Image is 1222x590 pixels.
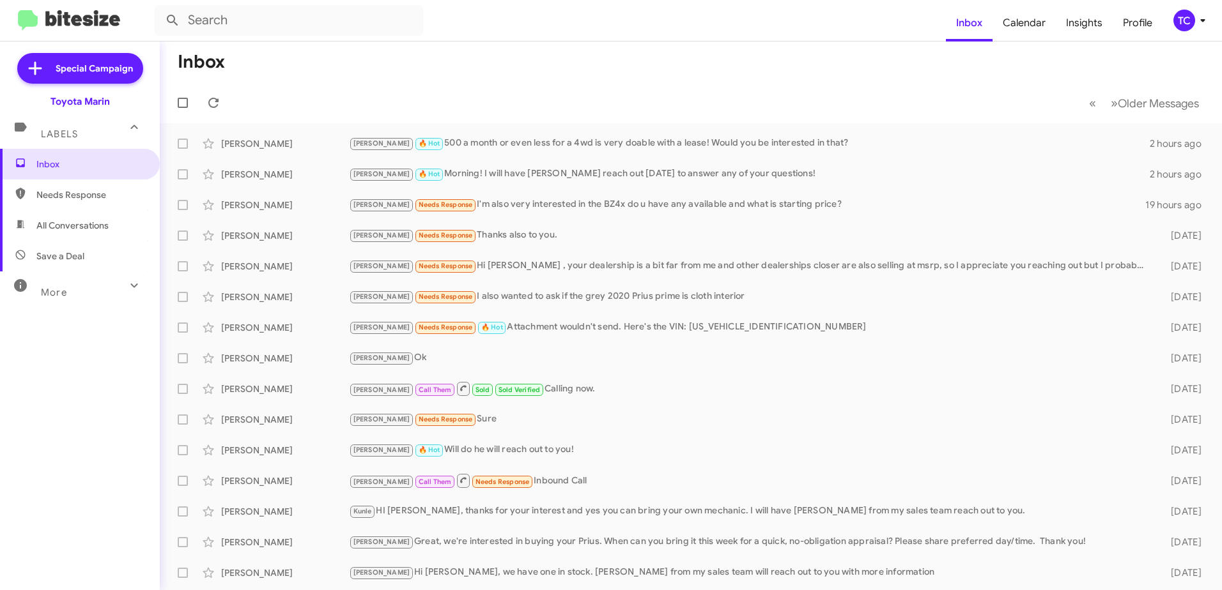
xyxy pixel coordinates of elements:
span: [PERSON_NAME] [353,231,410,239]
div: [PERSON_NAME] [221,229,349,242]
button: TC [1163,10,1208,31]
div: [PERSON_NAME] [221,413,349,426]
div: Calling now. [349,381,1150,397]
span: [PERSON_NAME] [353,170,410,178]
div: [DATE] [1150,566,1212,579]
h1: Inbox [178,52,225,72]
a: Inbox [946,4,993,42]
span: » [1111,95,1118,111]
div: [DATE] [1150,291,1212,303]
div: Thanks also to you. [349,228,1150,243]
span: Sold Verified [499,386,541,394]
span: [PERSON_NAME] [353,538,410,546]
span: All Conversations [36,219,109,232]
div: [DATE] [1150,505,1212,518]
span: Inbox [36,158,145,170]
div: Hi [PERSON_NAME] , your dealership is a bit far from me and other dealerships closer are also sel... [349,259,1150,273]
button: Next [1103,90,1207,116]
div: 500 a month or even less for a 4wd is very doable with a lease! Would you be interested in that? [349,136,1150,151]
div: [PERSON_NAME] [221,260,349,273]
span: 🔥 Hot [419,139,440,147]
div: 19 hours ago [1145,199,1212,211]
div: [PERSON_NAME] [221,321,349,334]
a: Profile [1113,4,1163,42]
span: Save a Deal [36,250,84,262]
span: Needs Response [476,478,530,486]
span: Needs Response [419,262,473,270]
span: [PERSON_NAME] [353,415,410,423]
div: Ok [349,351,1150,365]
div: Will do he will reach out to you! [349,442,1150,457]
div: I'm also very interested in the BZ4x do u have any available and what is starting price? [349,197,1145,212]
span: [PERSON_NAME] [353,446,410,454]
div: [PERSON_NAME] [221,566,349,579]
div: TC [1173,10,1195,31]
span: [PERSON_NAME] [353,568,410,577]
div: [DATE] [1150,260,1212,273]
span: 🔥 Hot [481,323,503,331]
div: [PERSON_NAME] [221,137,349,150]
span: Call Them [419,386,452,394]
span: Needs Response [419,323,473,331]
div: [DATE] [1150,352,1212,365]
div: [DATE] [1150,382,1212,395]
div: I also wanted to ask if the grey 2020 Prius prime is cloth interior [349,289,1150,304]
span: « [1089,95,1096,111]
span: [PERSON_NAME] [353,139,410,147]
span: [PERSON_NAME] [353,200,410,209]
div: [PERSON_NAME] [221,168,349,181]
span: Special Campaign [56,62,133,75]
div: [PERSON_NAME] [221,199,349,211]
span: Kunle [353,507,372,515]
div: [DATE] [1150,474,1212,487]
div: [DATE] [1150,413,1212,426]
div: [DATE] [1150,536,1212,548]
a: Calendar [993,4,1056,42]
span: Needs Response [419,231,473,239]
input: Search [155,5,423,36]
div: HI [PERSON_NAME], thanks for your interest and yes you can bring your own mechanic. I will have [... [349,504,1150,518]
span: Needs Response [36,188,145,201]
div: Great, we're interested in buying your Prius. When can you bring it this week for a quick, no-obl... [349,534,1150,549]
div: [PERSON_NAME] [221,444,349,457]
div: Attachment wouldn't send. Here's the VIN: [US_VEHICLE_IDENTIFICATION_NUMBER] [349,320,1150,335]
div: [DATE] [1150,229,1212,242]
div: Toyota Marin [50,95,110,108]
a: Insights [1056,4,1113,42]
span: [PERSON_NAME] [353,323,410,331]
span: Needs Response [419,200,473,209]
nav: Page navigation example [1082,90,1207,116]
span: 🔥 Hot [419,446,440,454]
div: Morning! I will have [PERSON_NAME] reach out [DATE] to answer any of your questions! [349,167,1150,181]
div: [PERSON_NAME] [221,474,349,487]
div: 2 hours ago [1150,137,1212,150]
div: 2 hours ago [1150,168,1212,181]
span: [PERSON_NAME] [353,262,410,270]
div: [PERSON_NAME] [221,382,349,395]
button: Previous [1081,90,1104,116]
span: More [41,287,67,298]
div: Hi [PERSON_NAME], we have one in stock. [PERSON_NAME] from my sales team will reach out to you wi... [349,565,1150,580]
div: [DATE] [1150,321,1212,334]
div: [PERSON_NAME] [221,505,349,518]
span: Needs Response [419,415,473,423]
div: Inbound Call [349,473,1150,488]
span: Needs Response [419,292,473,301]
div: [PERSON_NAME] [221,291,349,303]
span: Call Them [419,478,452,486]
span: 🔥 Hot [419,170,440,178]
span: [PERSON_NAME] [353,386,410,394]
span: Older Messages [1118,96,1199,110]
span: Sold [476,386,490,394]
span: Labels [41,128,78,140]
div: Sure [349,412,1150,427]
span: [PERSON_NAME] [353,478,410,486]
div: [PERSON_NAME] [221,536,349,548]
a: Special Campaign [17,53,143,84]
span: [PERSON_NAME] [353,292,410,301]
div: [DATE] [1150,444,1212,457]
